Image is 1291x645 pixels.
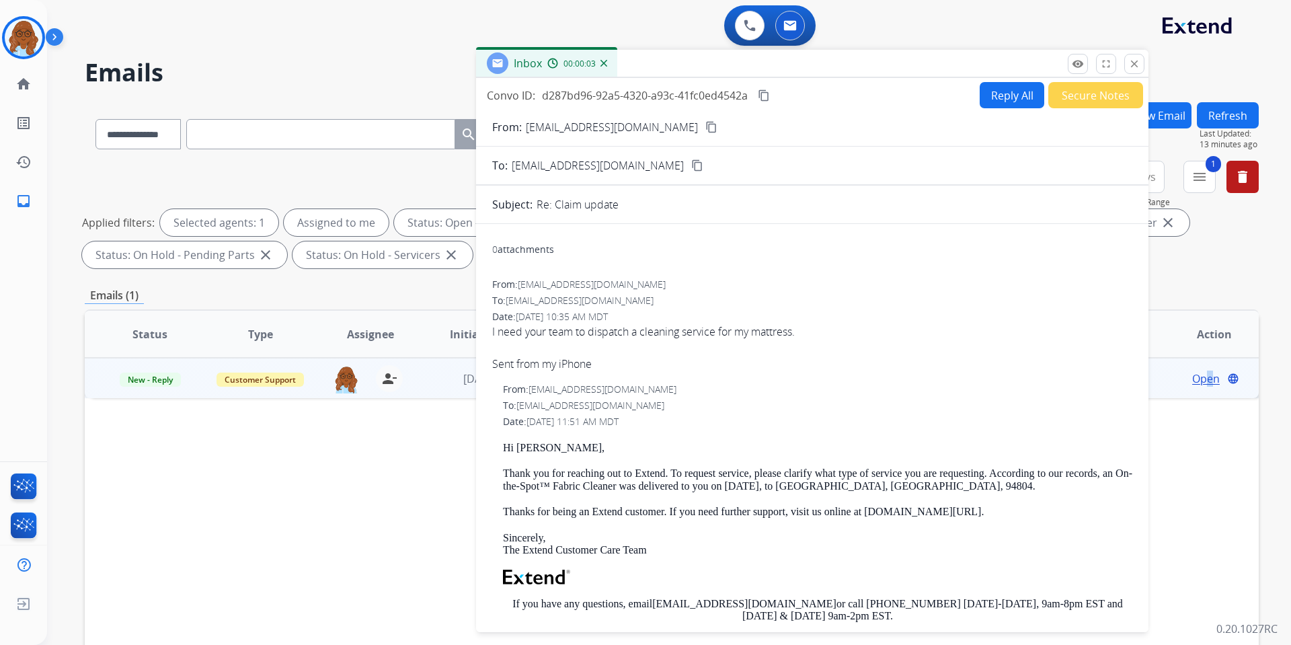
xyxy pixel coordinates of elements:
span: 13 minutes ago [1200,139,1259,150]
span: Customer Support [217,373,304,387]
div: Date: [492,310,1132,324]
span: [EMAIL_ADDRESS][DOMAIN_NAME] [529,383,676,395]
div: From: [503,383,1132,396]
div: Assigned to me [284,209,389,236]
mat-icon: inbox [15,193,32,209]
div: To: [503,399,1132,412]
mat-icon: home [15,76,32,92]
span: 0 [492,243,498,256]
div: Sent from my iPhone [492,356,1132,372]
div: Date: [503,415,1132,428]
p: Sincerely, The Extend Customer Care Team [503,532,1132,557]
img: agent-avatar [333,365,360,393]
span: [EMAIL_ADDRESS][DOMAIN_NAME] [516,399,664,412]
th: Action [1148,311,1259,358]
div: Status: Open - All [394,209,526,236]
mat-icon: close [443,247,459,263]
span: Open [1192,371,1220,387]
p: To: [492,157,508,174]
div: From: [492,278,1132,291]
div: Status: On Hold - Servicers [292,241,473,268]
p: Subject: [492,196,533,213]
span: Type [248,326,273,342]
button: 1 [1183,161,1216,193]
h2: Emails [85,59,1259,86]
p: Thanks for being an Extend customer. If you need further support, visit us online at [DOMAIN_NAME... [503,506,1132,518]
mat-icon: menu [1191,169,1208,185]
div: Selected agents: 1 [160,209,278,236]
span: Initial Date [450,326,510,342]
p: [EMAIL_ADDRESS][DOMAIN_NAME] [526,119,698,135]
button: Reply All [980,82,1044,108]
mat-icon: history [15,154,32,170]
p: Hi [PERSON_NAME], [503,442,1132,454]
span: [DATE] 10:35 AM MDT [516,310,608,323]
span: 00:00:03 [563,59,596,69]
mat-icon: language [1227,373,1239,385]
mat-icon: fullscreen [1100,58,1112,70]
p: Applied filters: [82,215,155,231]
div: attachments [492,243,554,256]
a: [EMAIL_ADDRESS][DOMAIN_NAME] [652,598,836,609]
p: If you have any questions, email or call [PHONE_NUMBER] [DATE]-[DATE], 9am-8pm EST and [DATE] & [... [503,598,1132,623]
img: Extend Logo [503,570,570,584]
span: Inbox [514,56,542,71]
span: d287bd96-92a5-4320-a93c-41fc0ed4542a [542,88,748,103]
mat-icon: content_copy [705,121,717,133]
div: To: [492,294,1132,307]
p: Thank you for reaching out to Extend. To request service, please clarify what type of service you... [503,467,1132,492]
mat-icon: close [1128,58,1140,70]
mat-icon: close [1160,215,1176,231]
mat-icon: search [461,126,477,143]
mat-icon: person_remove [381,371,397,387]
p: From: [492,119,522,135]
span: [EMAIL_ADDRESS][DOMAIN_NAME] [506,294,654,307]
span: Assignee [347,326,394,342]
span: I need your team to dispatch a cleaning service for my mattress. [492,324,1132,372]
p: Re: Claim update [537,196,619,213]
span: [DATE] 11:51 AM MDT [526,415,619,428]
mat-icon: content_copy [758,89,770,102]
button: New Email [1126,102,1191,128]
span: [EMAIL_ADDRESS][DOMAIN_NAME] [518,278,666,291]
span: [DATE] [463,371,497,386]
mat-icon: remove_red_eye [1072,58,1084,70]
span: Last Updated: [1200,128,1259,139]
img: avatar [5,19,42,56]
mat-icon: close [258,247,274,263]
p: 0.20.1027RC [1216,621,1278,637]
p: Emails (1) [85,287,144,304]
span: New - Reply [120,373,181,387]
span: 1 [1206,156,1221,172]
div: Status: On Hold - Pending Parts [82,241,287,268]
mat-icon: delete [1235,169,1251,185]
span: Status [132,326,167,342]
button: Secure Notes [1048,82,1143,108]
p: Convo ID: [487,87,535,104]
mat-icon: content_copy [691,159,703,172]
button: Refresh [1197,102,1259,128]
mat-icon: list_alt [15,115,32,131]
span: [EMAIL_ADDRESS][DOMAIN_NAME] [512,157,684,174]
